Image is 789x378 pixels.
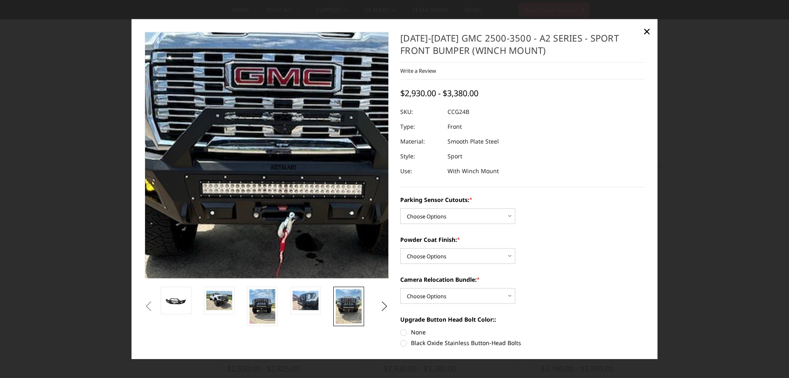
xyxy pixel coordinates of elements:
[448,149,462,164] dd: Sport
[448,119,462,134] dd: Front
[400,67,436,74] a: Write a Review
[400,275,645,284] label: Camera Relocation Bundle:
[400,195,645,204] label: Parking Sensor Cutouts:
[448,164,499,179] dd: With Winch Mount
[448,134,499,149] dd: Smooth Plate Steel
[400,357,645,366] label: Add-On Shackles:
[378,300,391,313] button: Next
[293,291,318,310] img: 2024-2025 GMC 2500-3500 - A2 Series - Sport Front Bumper (winch mount)
[143,300,155,313] button: Previous
[249,289,275,324] img: 2024-2025 GMC 2500-3500 - A2 Series - Sport Front Bumper (winch mount)
[163,295,189,306] img: 2024-2025 GMC 2500-3500 - A2 Series - Sport Front Bumper (winch mount)
[400,32,645,63] h1: [DATE]-[DATE] GMC 2500-3500 - A2 Series - Sport Front Bumper (winch mount)
[640,25,653,38] a: Close
[400,164,441,179] dt: Use:
[336,289,362,324] img: 2024-2025 GMC 2500-3500 - A2 Series - Sport Front Bumper (winch mount)
[400,104,441,119] dt: SKU:
[400,134,441,149] dt: Material:
[400,149,441,164] dt: Style:
[145,32,389,278] a: 2024-2025 GMC 2500-3500 - A2 Series - Sport Front Bumper (winch mount)
[206,291,232,310] img: 2024-2025 GMC 2500-3500 - A2 Series - Sport Front Bumper (winch mount)
[448,104,469,119] dd: CCG24B
[643,23,651,40] span: ×
[400,88,478,99] span: $2,930.00 - $3,380.00
[400,315,645,324] label: Upgrade Button Head Bolt Color::
[400,119,441,134] dt: Type:
[400,339,645,347] label: Black Oxide Stainless Button-Head Bolts
[400,235,645,244] label: Powder Coat Finish:
[400,328,645,336] label: None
